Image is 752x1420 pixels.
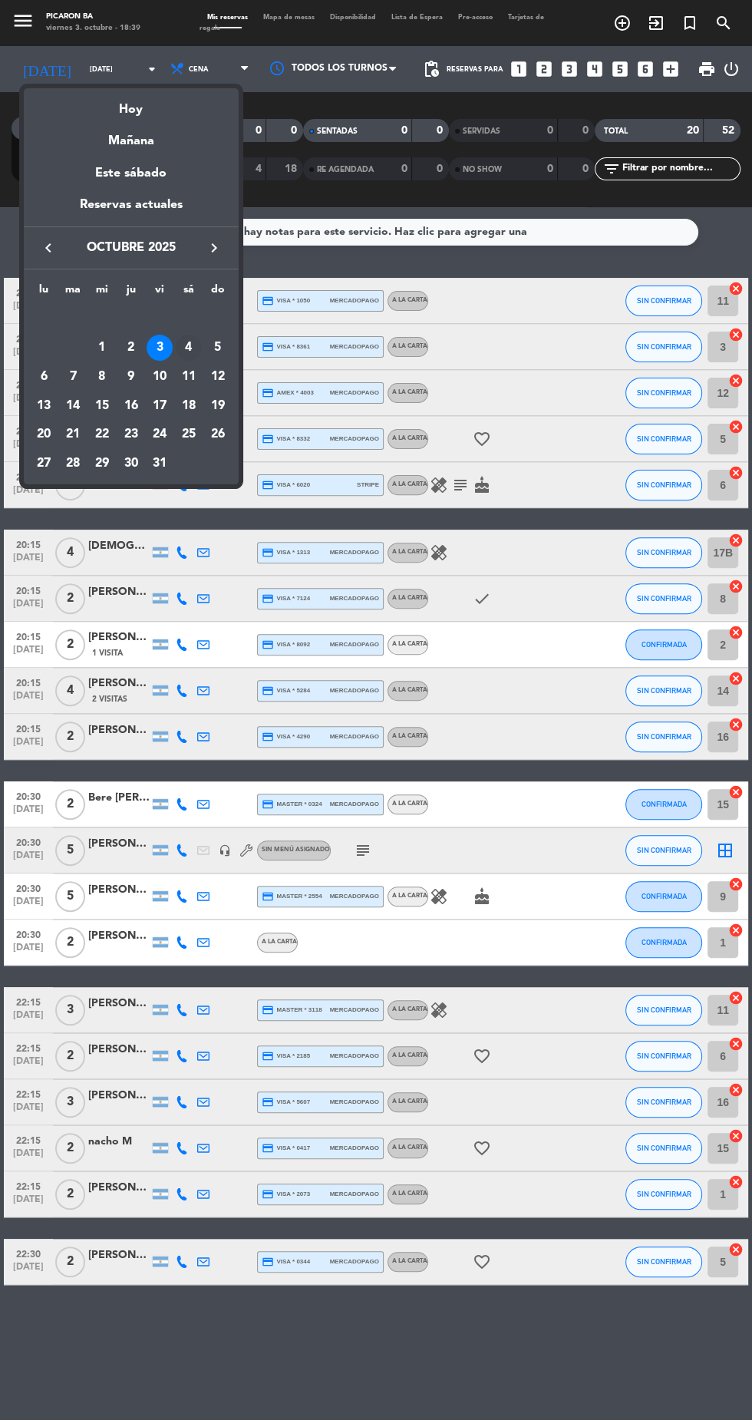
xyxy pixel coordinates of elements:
[24,120,239,151] div: Mañana
[205,421,231,447] div: 26
[174,391,203,421] td: 18 de octubre de 2025
[118,451,144,477] div: 30
[176,393,202,419] div: 18
[205,335,231,361] div: 5
[174,333,203,362] td: 4 de octubre de 2025
[118,421,144,447] div: 23
[30,281,59,305] th: lunes
[176,364,202,390] div: 11
[147,393,173,419] div: 17
[145,281,174,305] th: viernes
[117,449,146,478] td: 30 de octubre de 2025
[117,362,146,391] td: 9 de octubre de 2025
[145,333,174,362] td: 3 de octubre de 2025
[118,364,144,390] div: 9
[205,364,231,390] div: 12
[60,364,86,390] div: 7
[24,88,239,120] div: Hoy
[87,449,117,478] td: 29 de octubre de 2025
[58,362,87,391] td: 7 de octubre de 2025
[31,364,57,390] div: 6
[60,421,86,447] div: 21
[205,239,223,257] i: keyboard_arrow_right
[174,362,203,391] td: 11 de octubre de 2025
[87,420,117,449] td: 22 de octubre de 2025
[87,362,117,391] td: 8 de octubre de 2025
[117,420,146,449] td: 23 de octubre de 2025
[58,281,87,305] th: martes
[89,451,115,477] div: 29
[117,391,146,421] td: 16 de octubre de 2025
[87,391,117,421] td: 15 de octubre de 2025
[58,420,87,449] td: 21 de octubre de 2025
[147,364,173,390] div: 10
[203,333,233,362] td: 5 de octubre de 2025
[174,420,203,449] td: 25 de octubre de 2025
[24,152,239,195] div: Este sábado
[31,393,57,419] div: 13
[30,449,59,478] td: 27 de octubre de 2025
[89,364,115,390] div: 8
[118,335,144,361] div: 2
[89,335,115,361] div: 1
[58,391,87,421] td: 14 de octubre de 2025
[30,420,59,449] td: 20 de octubre de 2025
[31,451,57,477] div: 27
[203,391,233,421] td: 19 de octubre de 2025
[145,449,174,478] td: 31 de octubre de 2025
[89,393,115,419] div: 15
[30,391,59,421] td: 13 de octubre de 2025
[145,391,174,421] td: 17 de octubre de 2025
[176,421,202,447] div: 25
[203,420,233,449] td: 26 de octubre de 2025
[39,239,58,257] i: keyboard_arrow_left
[147,451,173,477] div: 31
[117,281,146,305] th: jueves
[145,420,174,449] td: 24 de octubre de 2025
[24,195,239,226] div: Reservas actuales
[58,449,87,478] td: 28 de octubre de 2025
[145,362,174,391] td: 10 de octubre de 2025
[87,333,117,362] td: 1 de octubre de 2025
[60,393,86,419] div: 14
[174,281,203,305] th: sábado
[147,335,173,361] div: 3
[35,238,62,258] button: keyboard_arrow_left
[205,393,231,419] div: 19
[89,421,115,447] div: 22
[203,362,233,391] td: 12 de octubre de 2025
[117,333,146,362] td: 2 de octubre de 2025
[30,305,233,334] td: OCT.
[87,281,117,305] th: miércoles
[203,281,233,305] th: domingo
[147,421,173,447] div: 24
[118,393,144,419] div: 16
[200,238,228,258] button: keyboard_arrow_right
[30,362,59,391] td: 6 de octubre de 2025
[31,421,57,447] div: 20
[60,451,86,477] div: 28
[62,238,200,258] span: octubre 2025
[176,335,202,361] div: 4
